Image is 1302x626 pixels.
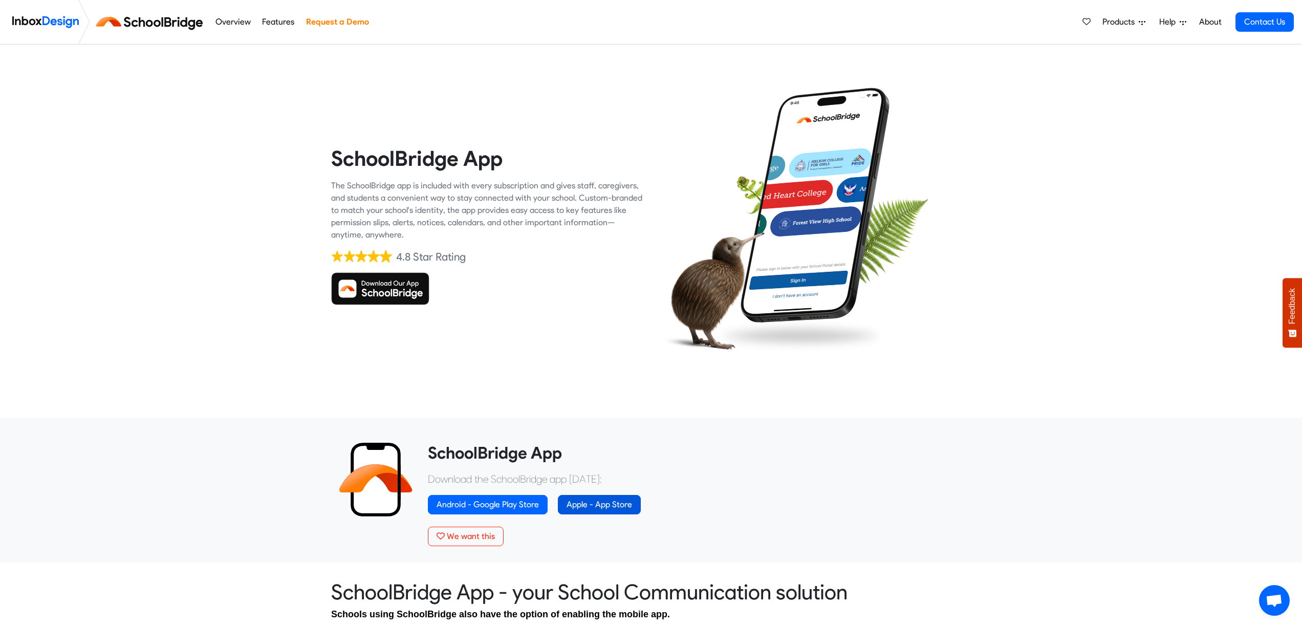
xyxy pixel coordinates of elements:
[303,12,372,32] a: Request a Demo
[428,471,963,487] p: Download the SchoolBridge app [DATE]:
[428,527,504,546] button: We want this
[1283,278,1302,348] button: Feedback - Show survey
[331,180,643,241] div: The SchoolBridge app is included with every subscription and gives staff, caregivers, and student...
[212,12,253,32] a: Overview
[94,10,209,34] img: schoolbridge logo
[1102,16,1139,28] span: Products
[428,443,963,463] heading: SchoolBridge App
[1288,288,1297,324] span: Feedback
[428,495,548,514] a: Android - Google Play Store
[447,531,495,541] span: We want this
[558,495,641,514] a: Apple - App Store
[331,272,429,305] img: Download SchoolBridge App
[711,317,888,355] img: shadow.png
[339,443,413,516] img: 2022_01_13_icon_sb_app.svg
[1098,12,1149,32] a: Products
[1235,12,1294,32] a: Contact Us
[1155,12,1190,32] a: Help
[1196,12,1224,32] a: About
[259,12,297,32] a: Features
[331,579,971,605] heading: SchoolBridge App - your School Communication solution
[331,609,670,619] span: Schools using SchoolBridge also have the option of enabling the mobile app.
[331,145,643,171] heading: SchoolBridge App
[1159,16,1180,28] span: Help
[1259,585,1290,616] div: Open chat
[659,223,765,358] img: kiwi_bird.png
[733,87,897,323] img: phone.png
[396,249,466,265] div: 4.8 Star Rating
